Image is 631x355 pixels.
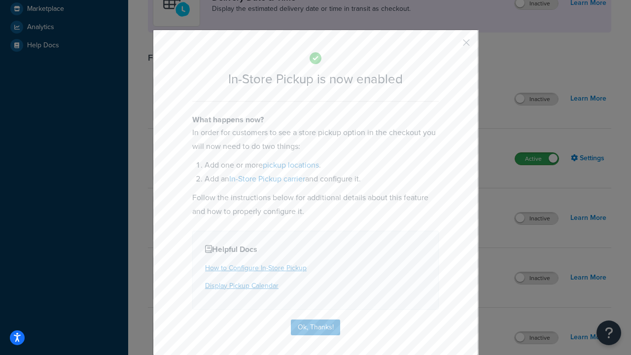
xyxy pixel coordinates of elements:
[263,159,319,171] a: pickup locations
[205,263,307,273] a: How to Configure In-Store Pickup
[192,191,439,218] p: Follow the instructions below for additional details about this feature and how to properly confi...
[192,114,439,126] h4: What happens now?
[192,126,439,153] p: In order for customers to see a store pickup option in the checkout you will now need to do two t...
[205,244,426,255] h4: Helpful Docs
[205,281,279,291] a: Display Pickup Calendar
[291,319,340,335] button: Ok, Thanks!
[205,158,439,172] li: Add one or more .
[205,172,439,186] li: Add an and configure it.
[229,173,305,184] a: In-Store Pickup carrier
[192,72,439,86] h2: In-Store Pickup is now enabled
